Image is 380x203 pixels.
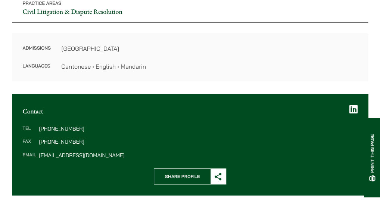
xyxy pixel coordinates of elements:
span: Practice Areas [22,1,61,6]
dd: [GEOGRAPHIC_DATA] [61,44,357,53]
a: Civil Litigation & Dispute Resolution [22,7,122,16]
dt: Fax [22,139,36,153]
dd: Cantonese • English • Mandarin [61,62,357,71]
h2: Contact [22,107,357,115]
dd: [PHONE_NUMBER] [39,139,357,144]
span: Share Profile [154,169,211,184]
dt: Languages [22,62,51,71]
dt: Email [22,153,36,158]
a: LinkedIn [349,105,358,114]
dt: Admissions [22,44,51,62]
dd: [EMAIL_ADDRESS][DOMAIN_NAME] [39,153,357,158]
dt: Tel [22,126,36,140]
dd: [PHONE_NUMBER] [39,126,357,131]
button: Share Profile [154,168,226,184]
